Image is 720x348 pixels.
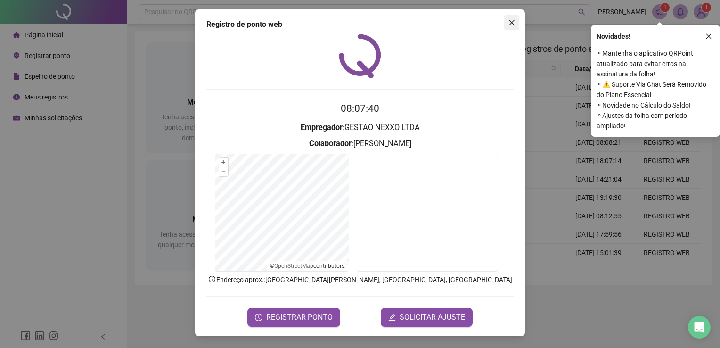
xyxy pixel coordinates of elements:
span: close [508,19,515,26]
span: ⚬ Ajustes da folha com período ampliado! [597,110,714,131]
li: © contributors. [270,263,346,269]
button: editSOLICITAR AJUSTE [381,308,473,327]
span: clock-circle [255,314,262,321]
h3: : GESTAO NEXXO LTDA [206,122,514,134]
span: edit [388,314,396,321]
span: ⚬ Mantenha o aplicativo QRPoint atualizado para evitar erros na assinatura da folha! [597,48,714,79]
span: info-circle [208,275,216,283]
time: 08:07:40 [341,103,379,114]
p: Endereço aprox. : [GEOGRAPHIC_DATA][PERSON_NAME], [GEOGRAPHIC_DATA], [GEOGRAPHIC_DATA] [206,274,514,285]
img: QRPoint [339,34,381,78]
span: Novidades ! [597,31,630,41]
div: Open Intercom Messenger [688,316,711,339]
span: REGISTRAR PONTO [266,312,333,323]
span: ⚬ Novidade no Cálculo do Saldo! [597,100,714,110]
strong: Empregador [301,123,343,132]
a: OpenStreetMap [274,263,313,269]
button: – [219,167,228,176]
span: SOLICITAR AJUSTE [400,312,465,323]
div: Registro de ponto web [206,19,514,30]
strong: Colaborador [309,139,352,148]
button: REGISTRAR PONTO [247,308,340,327]
button: + [219,158,228,167]
button: Close [504,15,519,30]
span: close [705,33,712,40]
span: ⚬ ⚠️ Suporte Via Chat Será Removido do Plano Essencial [597,79,714,100]
h3: : [PERSON_NAME] [206,138,514,150]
